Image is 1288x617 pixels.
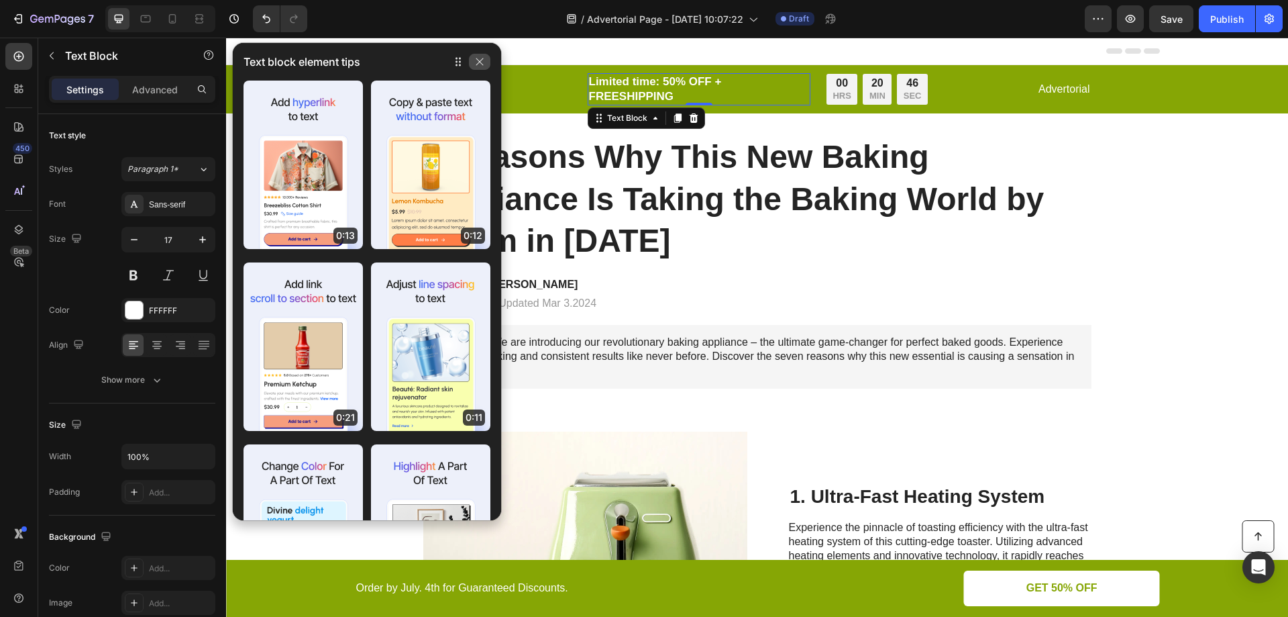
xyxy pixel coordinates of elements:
[66,83,104,97] p: Settings
[811,44,865,60] div: Rich Text Editor. Editing area: main
[1210,12,1244,26] div: Publish
[149,487,212,499] div: Add...
[738,533,934,569] a: GET 50% OFF
[1199,5,1255,32] button: Publish
[13,143,32,154] div: 450
[800,544,871,558] p: GET 50% OFF
[378,75,424,87] div: Text Block
[1149,5,1193,32] button: Save
[49,528,114,547] div: Background
[606,39,625,53] div: 00
[253,5,307,32] div: Undo/Redo
[248,239,372,256] h2: By
[49,562,70,574] div: Color
[197,97,865,226] h1: 7 Reasons Why This New Baking Appliance Is Taking the Baking World by Storm in [DATE]
[262,241,352,252] strong: [PERSON_NAME]
[49,230,85,248] div: Size
[333,228,358,244] p: 0:13
[49,163,72,175] div: Styles
[563,446,865,472] h2: 1. Ultra-Fast Heating System
[643,53,659,64] p: MIN
[587,12,743,26] span: Advertorial Page - [DATE] 10:07:22
[213,299,266,310] strong: Summary:
[197,236,237,277] img: gempages_432750572815254551-0dd52757-f501-4f5a-9003-85088b00a725.webp
[149,563,212,575] div: Add...
[563,483,864,595] p: Experience the pinnacle of toasting efficiency with the ultra-fast heating system of this cutting...
[88,11,94,27] p: 7
[122,444,215,469] input: Auto
[363,37,583,66] p: Limited time: 50% OFF + FREESHIPPING
[461,228,485,244] p: 0:12
[127,163,178,175] span: Paragraph 1*
[1161,13,1183,25] span: Save
[463,410,485,426] p: 0:11
[643,39,659,53] div: 20
[678,53,696,64] p: SEC
[678,39,696,53] div: 46
[606,53,625,64] p: HRS
[65,48,179,64] p: Text Block
[49,304,70,316] div: Color
[250,259,371,273] p: Last Updated Mar 3.2024
[121,157,215,181] button: Paragraph 1*
[226,38,1288,617] iframe: Design area
[1242,551,1275,583] div: Open Intercom Messenger
[213,298,849,340] p: We are introducing our revolutionary baking appliance – the ultimate game-changer for perfect bak...
[197,36,252,67] img: gempages_432750572815254551-e217b009-edec-4a49-9060-3e371cae9dbe.png
[244,54,360,70] p: Text block element tips
[101,373,164,387] div: Show more
[10,246,32,256] div: Beta
[49,597,72,609] div: Image
[333,410,358,426] p: 0:21
[49,130,86,142] div: Text style
[149,199,212,211] div: Sans-serif
[812,45,863,59] p: Advertorial
[49,450,71,463] div: Width
[49,198,66,210] div: Font
[149,598,212,610] div: Add...
[49,486,80,498] div: Padding
[581,12,584,26] span: /
[149,305,212,317] div: FFFFFF
[5,5,100,32] button: 7
[49,416,85,434] div: Size
[789,13,809,25] span: Draft
[49,368,215,392] button: Show more
[132,83,178,97] p: Advanced
[49,336,87,354] div: Align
